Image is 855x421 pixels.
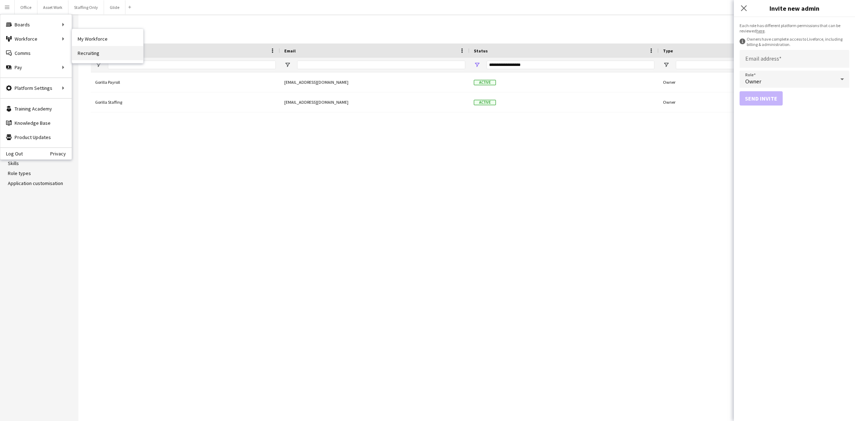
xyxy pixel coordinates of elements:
[8,180,63,186] a: Application customisation
[474,80,496,85] span: Active
[740,36,849,47] div: Owners have complete access to Liveforce, including billing & administration.
[0,46,72,60] a: Comms
[0,151,23,156] a: Log Out
[659,72,848,92] div: Owner
[8,170,31,176] a: Role types
[91,92,280,112] div: Gorilla Staffing
[0,130,72,144] a: Product Updates
[72,46,143,60] a: Recruiting
[676,61,844,69] input: Type Filter Input
[104,0,125,14] button: Glide
[284,48,296,53] span: Email
[756,28,765,34] a: here
[0,102,72,116] a: Training Academy
[740,23,849,34] div: Each role has different platform permissions that can be reviewed .
[280,72,470,92] div: [EMAIL_ADDRESS][DOMAIN_NAME]
[91,72,280,92] div: Gorilla Payroll
[474,100,496,105] span: Active
[0,32,72,46] div: Workforce
[95,62,102,68] button: Open Filter Menu
[0,81,72,95] div: Platform Settings
[50,151,72,156] a: Privacy
[68,0,104,14] button: Staffing Only
[0,116,72,130] a: Knowledge Base
[663,48,673,53] span: Type
[91,27,789,38] h1: Admins
[474,48,488,53] span: Status
[663,62,669,68] button: Open Filter Menu
[0,60,72,75] div: Pay
[108,61,276,69] input: Name Filter Input
[280,92,470,112] div: [EMAIL_ADDRESS][DOMAIN_NAME]
[37,0,68,14] button: Asset Work
[659,92,848,112] div: Owner
[297,61,465,69] input: Email Filter Input
[745,78,761,85] span: Owner
[72,32,143,46] a: My Workforce
[0,17,72,32] div: Boards
[474,62,480,68] button: Open Filter Menu
[15,0,37,14] button: Office
[8,160,19,166] a: Skills
[284,62,291,68] button: Open Filter Menu
[734,4,855,13] h3: Invite new admin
